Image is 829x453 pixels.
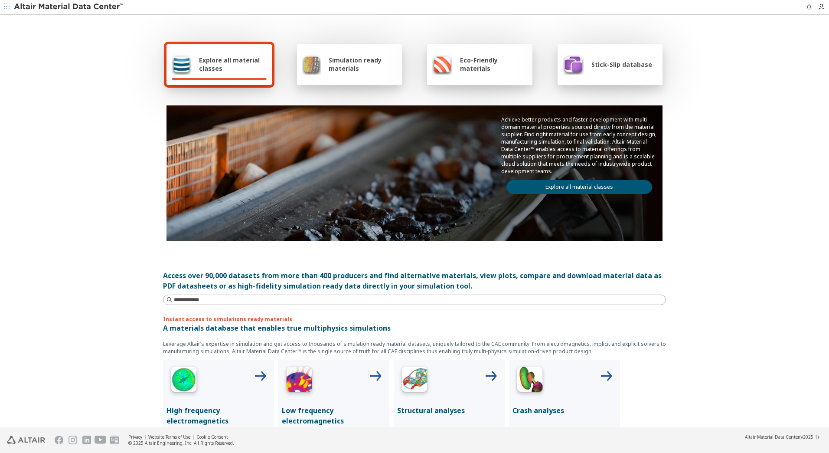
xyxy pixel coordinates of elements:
[148,434,190,440] a: Website Terms of Use
[460,56,527,72] span: Eco-Friendly materials
[501,116,657,175] p: Achieve better products and faster development with multi-domain material properties sourced dire...
[432,54,452,75] img: Eco-Friendly materials
[14,3,124,11] img: Altair Material Data Center
[591,60,652,69] span: Stick-Slip database
[563,54,584,75] img: Stick-Slip database
[163,315,666,323] p: Instant access to simulations ready materials
[302,54,321,75] img: Simulation ready materials
[166,405,271,426] p: High frequency electromagnetics
[163,340,666,355] p: Leverage Altair’s expertise in simulation and get access to thousands of simulation ready materia...
[506,180,652,194] a: Explore all material classes
[512,405,617,416] p: Crash analyses
[397,364,432,398] img: Structural Analyses Icon
[163,270,666,291] div: Access over 90,000 datasets from more than 400 producers and find alternative materials, view plo...
[163,323,666,333] p: A materials database that enables true multiphysics simulations
[397,405,501,416] p: Structural analyses
[128,434,142,440] a: Privacy
[329,56,397,72] span: Simulation ready materials
[282,364,317,398] img: Low Frequency Icon
[282,405,386,426] p: Low frequency electromagnetics
[172,54,191,75] img: Explore all material classes
[745,434,819,440] div: (v2025.1)
[166,364,201,398] img: High Frequency Icon
[7,436,45,444] img: Altair Engineering
[128,440,234,446] div: © 2025 Altair Engineering, Inc. All Rights Reserved.
[199,56,267,72] span: Explore all material classes
[196,434,228,440] a: Cookie Consent
[745,434,800,440] span: Altair Material Data Center
[512,364,547,398] img: Crash Analyses Icon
